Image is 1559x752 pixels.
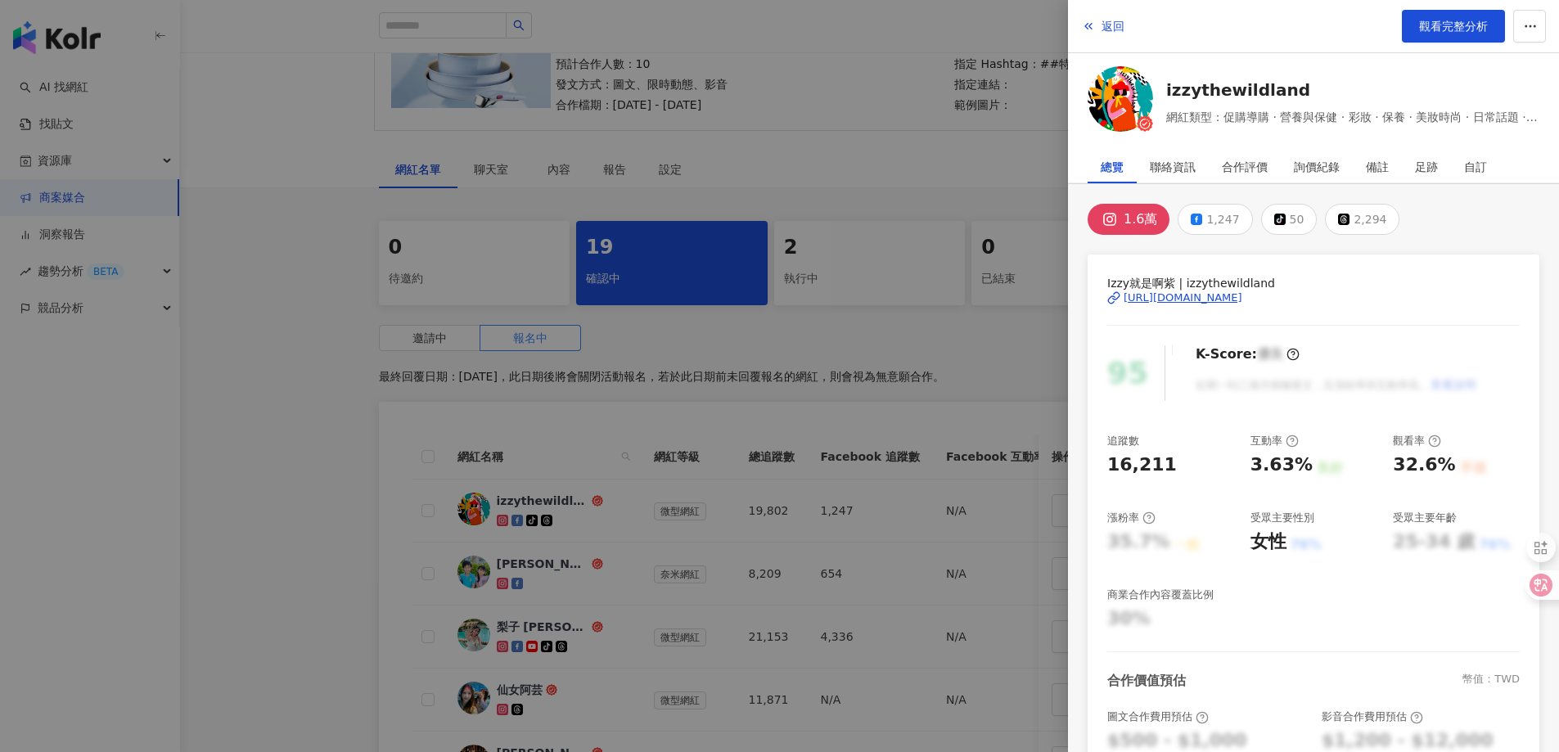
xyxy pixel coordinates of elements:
[1415,151,1438,183] div: 足跡
[1325,204,1399,235] button: 2,294
[1290,208,1304,231] div: 50
[1102,20,1124,33] span: 返回
[1107,672,1186,690] div: 合作價值預估
[1088,66,1153,132] img: KOL Avatar
[1402,10,1505,43] a: 觀看完整分析
[1294,151,1340,183] div: 詢價紀錄
[1250,434,1299,448] div: 互動率
[1166,79,1539,101] a: izzythewildland
[1250,453,1313,478] div: 3.63%
[1419,20,1488,33] span: 觀看完整分析
[1393,434,1441,448] div: 觀看率
[1150,151,1196,183] div: 聯絡資訊
[1393,511,1457,525] div: 受眾主要年齡
[1101,151,1124,183] div: 總覽
[1088,204,1169,235] button: 1.6萬
[1107,709,1209,724] div: 圖文合作費用預估
[1178,204,1252,235] button: 1,247
[1250,511,1314,525] div: 受眾主要性別
[1462,672,1520,690] div: 幣值：TWD
[1107,290,1520,305] a: [URL][DOMAIN_NAME]
[1081,10,1125,43] button: 返回
[1261,204,1318,235] button: 50
[1393,453,1455,478] div: 32.6%
[1464,151,1487,183] div: 自訂
[1250,529,1286,555] div: 女性
[1107,511,1156,525] div: 漲粉率
[1206,208,1239,231] div: 1,247
[1107,453,1177,478] div: 16,211
[1196,345,1300,363] div: K-Score :
[1366,151,1389,183] div: 備註
[1124,290,1242,305] div: [URL][DOMAIN_NAME]
[1124,208,1157,231] div: 1.6萬
[1222,151,1268,183] div: 合作評價
[1107,588,1214,602] div: 商業合作內容覆蓋比例
[1107,274,1520,292] span: Izzy就是啊紫 | izzythewildland
[1107,434,1139,448] div: 追蹤數
[1166,108,1539,126] span: 網紅類型：促購導購 · 營養與保健 · 彩妝 · 保養 · 美妝時尚 · 日常話題 · 教育與學習 · 生活風格
[1354,208,1386,231] div: 2,294
[1088,66,1153,137] a: KOL Avatar
[1322,709,1423,724] div: 影音合作費用預估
